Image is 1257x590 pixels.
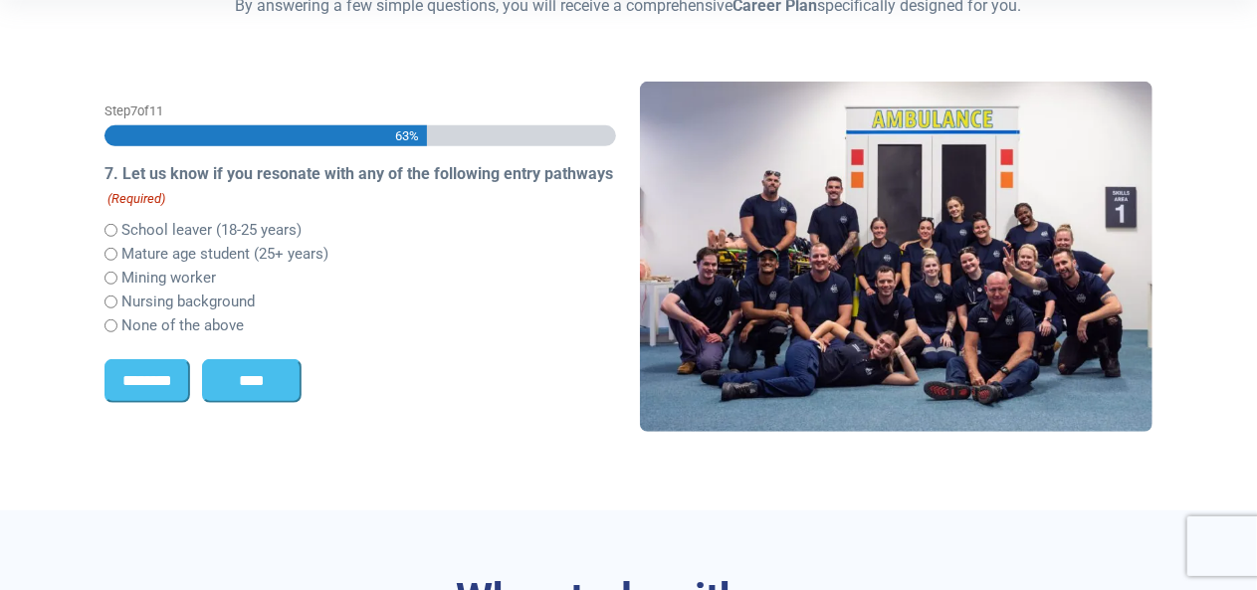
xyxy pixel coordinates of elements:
span: 7 [130,103,137,118]
label: None of the above [121,314,244,337]
legend: 7. Let us know if you resonate with any of the following entry pathways [105,162,617,210]
label: Mature age student (25+ years) [121,243,328,266]
span: 11 [149,103,163,118]
label: Nursing background [121,291,255,313]
span: (Required) [106,189,166,209]
label: School leaver (18-25 years) [121,219,302,242]
span: 63% [393,125,419,146]
p: Step of [105,101,617,120]
label: Mining worker [121,267,216,290]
